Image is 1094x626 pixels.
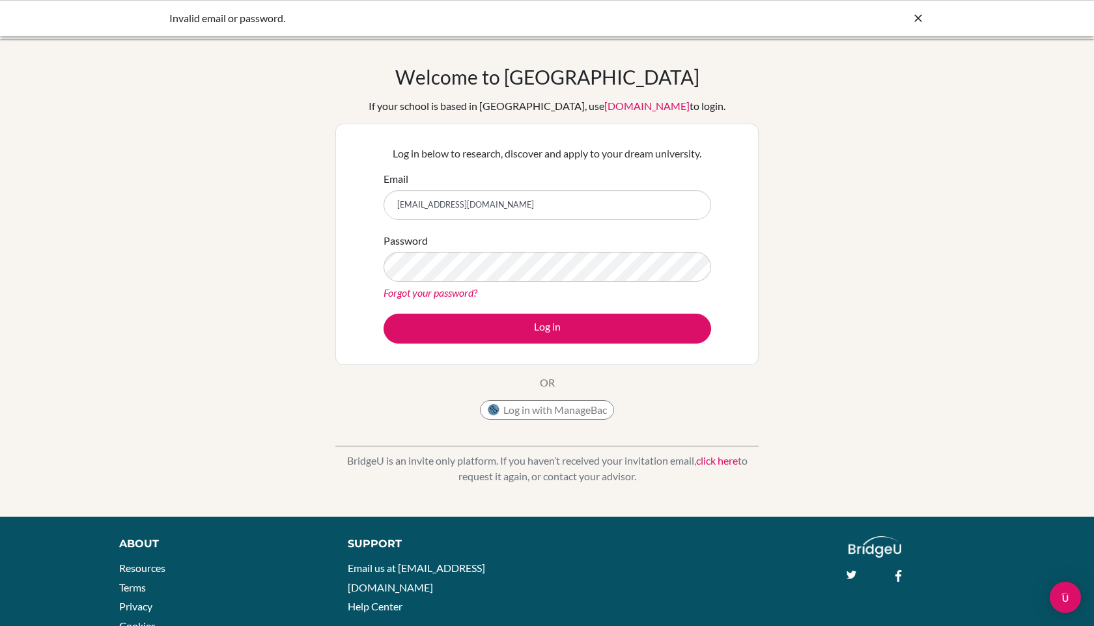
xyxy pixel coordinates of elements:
[348,562,485,593] a: Email us at [EMAIL_ADDRESS][DOMAIN_NAME]
[384,286,477,299] a: Forgot your password?
[335,453,759,484] p: BridgeU is an invite only platform. If you haven’t received your invitation email, to request it ...
[384,314,711,344] button: Log in
[604,100,690,112] a: [DOMAIN_NAME]
[169,10,729,26] div: Invalid email or password.
[119,562,165,574] a: Resources
[384,171,408,187] label: Email
[849,536,901,558] img: logo_white@2x-f4f0deed5e89b7ecb1c2cc34c3e3d731f90f0f143d5ea2071677605dd97b5244.png
[1050,582,1081,613] div: Open Intercom Messenger
[384,233,428,249] label: Password
[119,600,152,612] a: Privacy
[119,536,318,552] div: About
[119,581,146,593] a: Terms
[696,454,738,467] a: click here
[395,65,699,88] h1: Welcome to [GEOGRAPHIC_DATA]
[540,375,555,390] p: OR
[369,98,725,114] div: If your school is based in [GEOGRAPHIC_DATA], use to login.
[480,400,614,420] button: Log in with ManageBac
[348,600,402,612] a: Help Center
[384,146,711,161] p: Log in below to research, discover and apply to your dream university.
[348,536,533,552] div: Support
